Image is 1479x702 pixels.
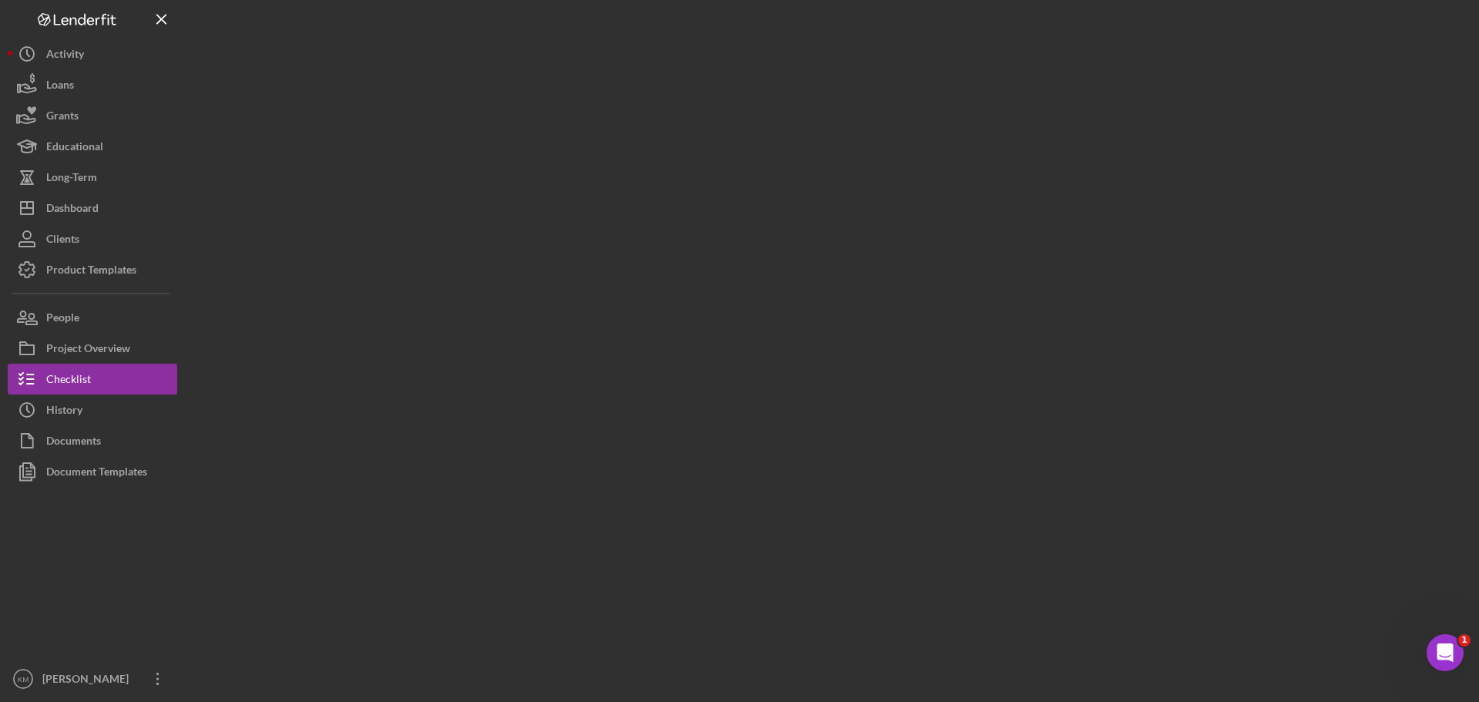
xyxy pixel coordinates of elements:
button: KM[PERSON_NAME] [8,663,177,694]
div: Educational [46,131,103,166]
span: 1 [1458,634,1471,647]
div: Documents [46,425,101,460]
text: KM [18,675,29,684]
div: [PERSON_NAME] [39,663,139,698]
div: Document Templates [46,456,147,491]
div: Product Templates [46,254,136,289]
button: Document Templates [8,456,177,487]
button: Loans [8,69,177,100]
button: Grants [8,100,177,131]
div: Loans [46,69,74,104]
div: Activity [46,39,84,73]
div: History [46,395,82,429]
div: Clients [46,223,79,258]
div: Long-Term [46,162,97,196]
button: History [8,395,177,425]
button: Documents [8,425,177,456]
button: People [8,302,177,333]
div: People [46,302,79,337]
button: Dashboard [8,193,177,223]
button: Checklist [8,364,177,395]
iframe: Intercom live chat [1427,634,1464,671]
button: Educational [8,131,177,162]
div: Project Overview [46,333,130,368]
div: Dashboard [46,193,99,227]
button: Long-Term [8,162,177,193]
button: Product Templates [8,254,177,285]
button: Activity [8,39,177,69]
button: Clients [8,223,177,254]
button: Project Overview [8,333,177,364]
div: Grants [46,100,79,135]
div: Checklist [46,364,91,398]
